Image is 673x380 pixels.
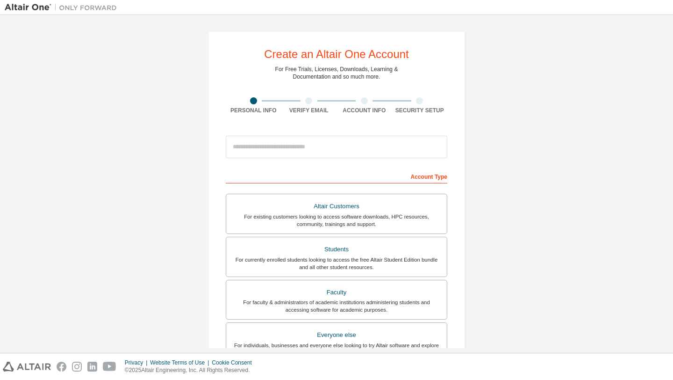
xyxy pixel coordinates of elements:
[232,329,441,342] div: Everyone else
[226,168,447,183] div: Account Type
[125,366,258,374] p: © 2025 Altair Engineering, Inc. All Rights Reserved.
[232,342,441,357] div: For individuals, businesses and everyone else looking to try Altair software and explore our prod...
[232,286,441,299] div: Faculty
[275,66,398,80] div: For Free Trials, Licenses, Downloads, Learning & Documentation and so much more.
[232,243,441,256] div: Students
[232,200,441,213] div: Altair Customers
[5,3,122,12] img: Altair One
[57,362,66,372] img: facebook.svg
[3,362,51,372] img: altair_logo.svg
[336,107,392,114] div: Account Info
[103,362,116,372] img: youtube.svg
[72,362,82,372] img: instagram.svg
[150,359,212,366] div: Website Terms of Use
[212,359,257,366] div: Cookie Consent
[232,213,441,228] div: For existing customers looking to access software downloads, HPC resources, community, trainings ...
[87,362,97,372] img: linkedin.svg
[281,107,337,114] div: Verify Email
[125,359,150,366] div: Privacy
[392,107,448,114] div: Security Setup
[226,107,281,114] div: Personal Info
[264,49,409,60] div: Create an Altair One Account
[232,256,441,271] div: For currently enrolled students looking to access the free Altair Student Edition bundle and all ...
[232,299,441,314] div: For faculty & administrators of academic institutions administering students and accessing softwa...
